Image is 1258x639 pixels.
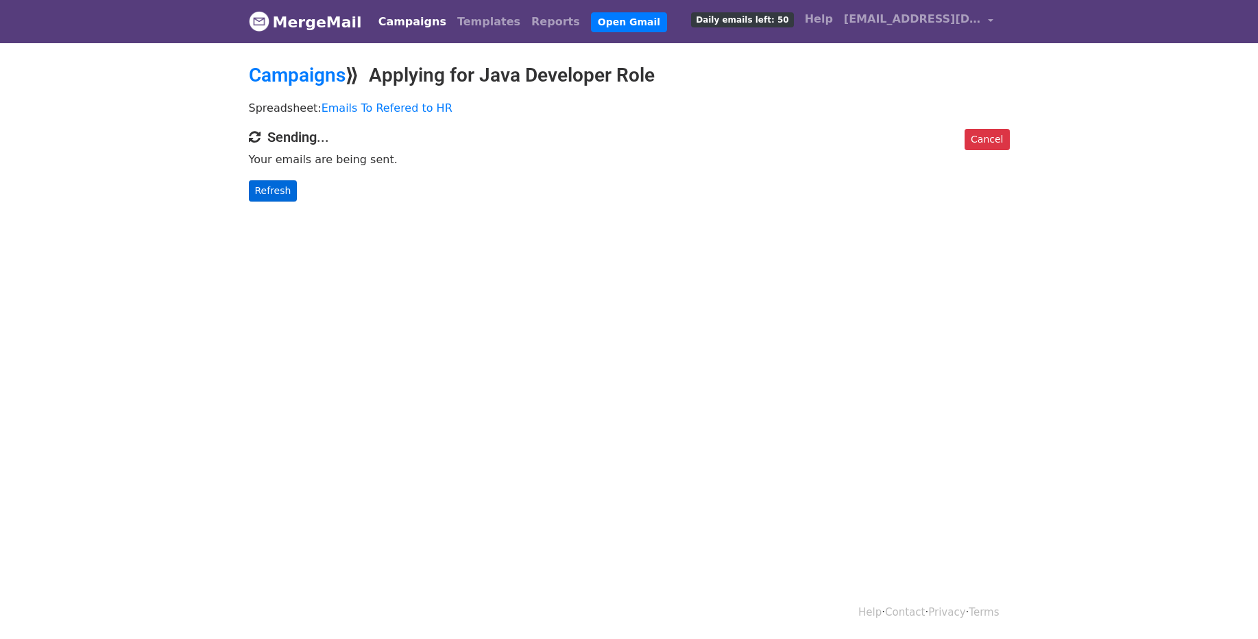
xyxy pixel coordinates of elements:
a: Terms [969,606,999,618]
p: Spreadsheet: [249,101,1010,115]
p: Your emails are being sent. [249,152,1010,167]
h2: ⟫ Applying for Java Developer Role [249,64,1010,87]
a: Daily emails left: 50 [686,5,799,33]
a: Privacy [928,606,965,618]
a: Campaigns [373,8,452,36]
a: Open Gmail [591,12,667,32]
span: Daily emails left: 50 [691,12,793,27]
a: Help [858,606,882,618]
a: [EMAIL_ADDRESS][DOMAIN_NAME] [838,5,999,38]
a: Templates [452,8,526,36]
h4: Sending... [249,129,1010,145]
a: Contact [885,606,925,618]
a: MergeMail [249,8,362,36]
a: Refresh [249,180,298,202]
a: Campaigns [249,64,346,86]
a: Emails To Refered to HR [322,101,452,114]
a: Cancel [965,129,1009,150]
a: Reports [526,8,585,36]
iframe: Chat Widget [1189,573,1258,639]
img: MergeMail logo [249,11,269,32]
span: [EMAIL_ADDRESS][DOMAIN_NAME] [844,11,981,27]
a: Help [799,5,838,33]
